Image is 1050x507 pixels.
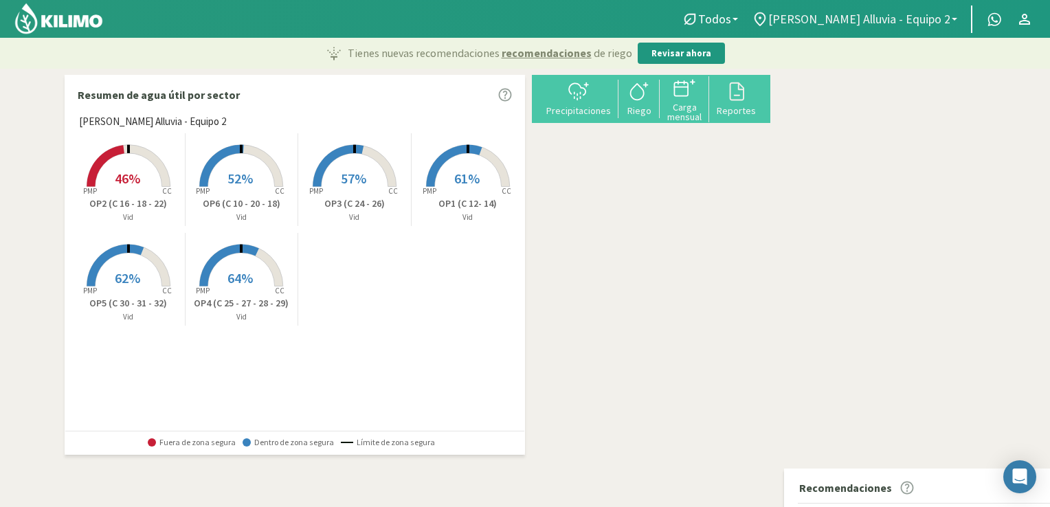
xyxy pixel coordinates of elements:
[14,2,104,35] img: Kilimo
[713,106,759,115] div: Reportes
[412,212,525,223] p: Vid
[454,170,480,187] span: 61%
[162,186,172,196] tspan: CC
[1003,460,1036,493] div: Open Intercom Messenger
[148,438,236,447] span: Fuera de zona segura
[638,43,725,65] button: Revisar ahora
[412,196,525,211] p: OP1 (C 12- 14)
[72,196,185,211] p: OP2 (C 16 - 18 - 22)
[276,186,285,196] tspan: CC
[594,45,632,61] span: de riego
[618,80,660,116] button: Riego
[227,269,253,286] span: 64%
[768,12,950,26] span: [PERSON_NAME] Alluvia - Equipo 2
[276,286,285,295] tspan: CC
[83,286,97,295] tspan: PMP
[186,311,298,323] p: Vid
[78,87,240,103] p: Resumen de agua útil por sector
[651,47,711,60] p: Revisar ahora
[298,212,411,223] p: Vid
[186,296,298,311] p: OP4 (C 25 - 27 - 28 - 29)
[186,196,298,211] p: OP6 (C 10 - 20 - 18)
[162,286,172,295] tspan: CC
[664,102,705,122] div: Carga mensual
[660,76,709,122] button: Carga mensual
[799,480,892,496] p: Recomendaciones
[341,438,435,447] span: Límite de zona segura
[243,438,334,447] span: Dentro de zona segura
[83,186,97,196] tspan: PMP
[72,311,185,323] p: Vid
[186,212,298,223] p: Vid
[309,186,323,196] tspan: PMP
[709,80,763,116] button: Reportes
[502,45,592,61] span: recomendaciones
[543,106,614,115] div: Precipitaciones
[502,186,511,196] tspan: CC
[348,45,632,61] p: Tienes nuevas recomendaciones
[79,114,226,130] span: [PERSON_NAME] Alluvia - Equipo 2
[115,170,140,187] span: 46%
[115,269,140,286] span: 62%
[196,286,210,295] tspan: PMP
[298,196,411,211] p: OP3 (C 24 - 26)
[623,106,656,115] div: Riego
[72,212,185,223] p: Vid
[227,170,253,187] span: 52%
[341,170,366,187] span: 57%
[423,186,436,196] tspan: PMP
[196,186,210,196] tspan: PMP
[698,12,731,26] span: Todos
[388,186,398,196] tspan: CC
[72,296,185,311] p: OP5 (C 30 - 31 - 32)
[539,80,618,116] button: Precipitaciones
